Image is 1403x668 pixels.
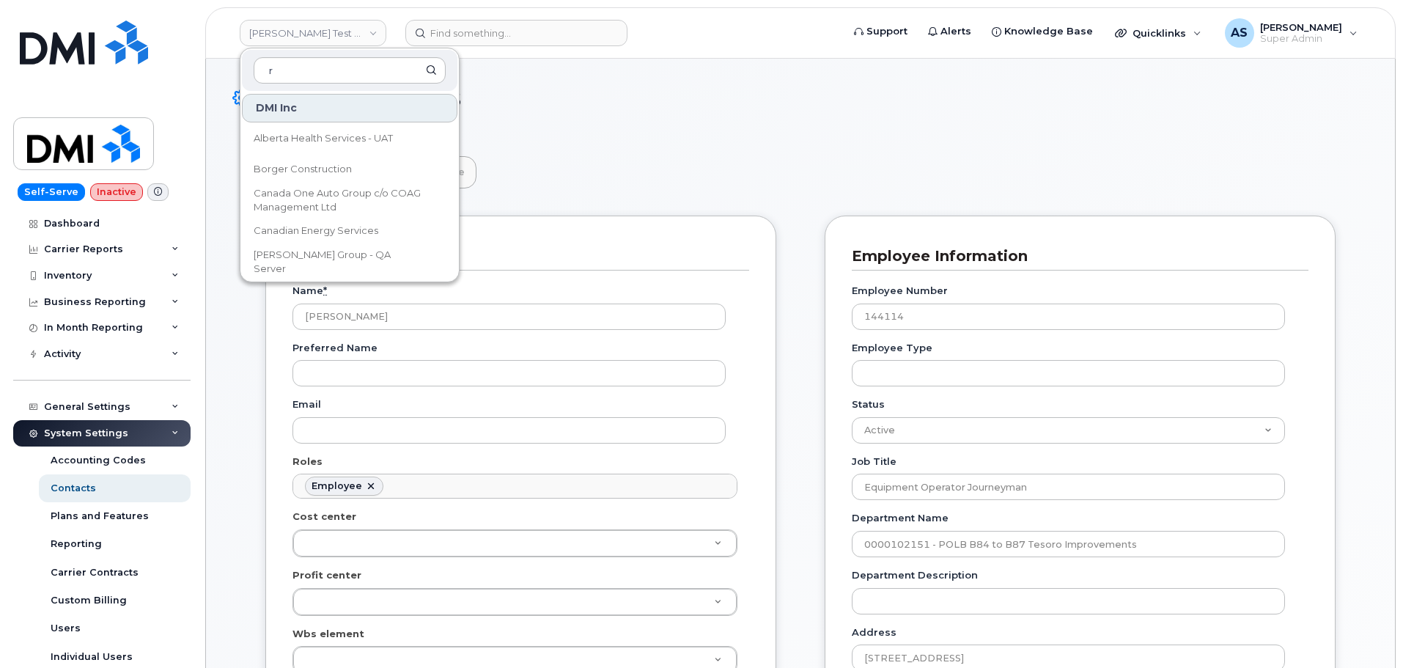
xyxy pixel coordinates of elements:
label: Preferred Name [292,341,378,355]
label: Name [292,284,327,298]
abbr: required [323,285,327,296]
label: Address [852,625,896,639]
input: Search [254,57,446,84]
a: Canadian Energy Services [242,216,457,246]
h1: Special Contacts [232,85,1369,111]
span: Canada One Auto Group c/o COAG Management Ltd [254,186,422,215]
label: Roles [292,455,323,469]
a: Alberta Health Services - UAT [242,124,457,153]
label: Employee Number [852,284,948,298]
label: Email [292,397,321,411]
div: DMI Inc [242,94,457,122]
span: Alberta Health Services - UAT [254,131,393,146]
label: Department Description [852,568,978,582]
a: Borger Construction [242,155,457,184]
span: Canadian Energy Services [254,224,378,238]
label: Department Name [852,511,949,525]
a: Canada One Auto Group c/o COAG Management Ltd [242,186,457,215]
h3: General [292,246,738,266]
label: Profit center [292,568,361,582]
a: [PERSON_NAME] Group - QA Server [242,247,457,276]
label: Status [852,397,885,411]
span: [PERSON_NAME] Group - QA Server [254,248,422,276]
label: Employee Type [852,341,932,355]
label: Job Title [852,455,896,469]
label: Wbs element [292,627,364,641]
label: Cost center [292,510,356,524]
span: Borger Construction [254,162,352,177]
h3: Employee Information [852,246,1297,266]
div: Employee [312,480,362,492]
